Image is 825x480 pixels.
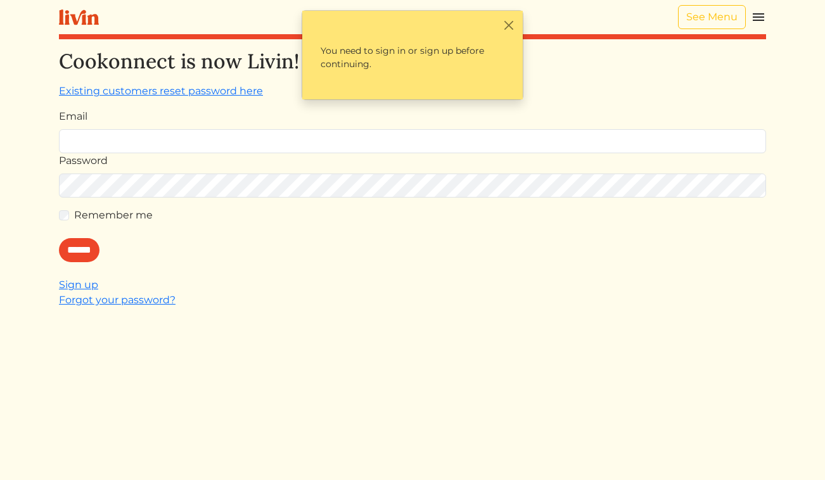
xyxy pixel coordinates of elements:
img: menu_hamburger-cb6d353cf0ecd9f46ceae1c99ecbeb4a00e71ca567a856bd81f57e9d8c17bb26.svg [751,9,766,25]
label: Remember me [74,208,153,223]
h2: Cookonnect is now Livin! [59,49,766,73]
label: Email [59,109,87,124]
a: Sign up [59,279,98,291]
label: Password [59,153,108,168]
button: Close [502,18,515,32]
img: livin-logo-a0d97d1a881af30f6274990eb6222085a2533c92bbd1e4f22c21b4f0d0e3210c.svg [59,9,99,25]
a: See Menu [678,5,746,29]
a: Forgot your password? [59,294,176,306]
p: You need to sign in or sign up before continuing. [310,34,515,82]
a: Existing customers reset password here [59,85,263,97]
